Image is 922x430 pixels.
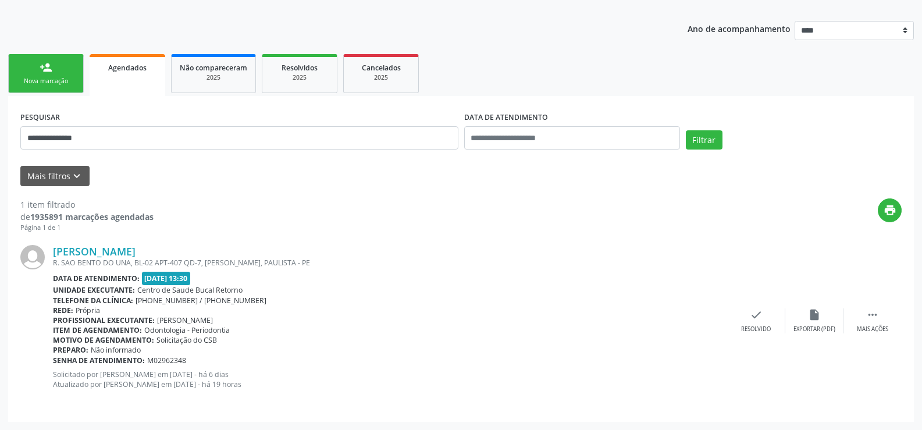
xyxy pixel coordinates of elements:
b: Rede: [53,305,73,315]
div: Página 1 de 1 [20,223,154,233]
div: Exportar (PDF) [793,325,835,333]
i:  [866,308,879,321]
a: [PERSON_NAME] [53,245,136,258]
i: print [884,204,896,216]
b: Motivo de agendamento: [53,335,154,345]
span: Resolvidos [282,63,318,73]
span: Própria [76,305,100,315]
strong: 1935891 marcações agendadas [30,211,154,222]
span: Odontologia - Periodontia [144,325,230,335]
b: Telefone da clínica: [53,296,133,305]
img: img [20,245,45,269]
div: 2025 [180,73,247,82]
b: Data de atendimento: [53,273,140,283]
p: Ano de acompanhamento [688,21,791,35]
div: 2025 [352,73,410,82]
div: de [20,211,154,223]
b: Senha de atendimento: [53,356,145,365]
div: 1 item filtrado [20,198,154,211]
div: Resolvido [741,325,771,333]
span: Centro de Saude Bucal Retorno [137,285,243,295]
label: DATA DE ATENDIMENTO [464,108,548,126]
span: Não compareceram [180,63,247,73]
div: Nova marcação [17,77,75,86]
b: Item de agendamento: [53,325,142,335]
span: Agendados [108,63,147,73]
b: Unidade executante: [53,285,135,295]
div: 2025 [270,73,329,82]
span: Não informado [91,345,141,355]
div: person_add [40,61,52,74]
span: [PERSON_NAME] [157,315,213,325]
b: Preparo: [53,345,88,355]
span: Solicitação do CSB [156,335,217,345]
button: Filtrar [686,130,722,150]
span: [PHONE_NUMBER] / [PHONE_NUMBER] [136,296,266,305]
div: Mais ações [857,325,888,333]
span: Cancelados [362,63,401,73]
label: PESQUISAR [20,108,60,126]
button: print [878,198,902,222]
span: M02962348 [147,356,186,365]
div: R. SAO BENTO DO UNA, BL-02 APT-407 QD-7, [PERSON_NAME], PAULISTA - PE [53,258,727,268]
span: [DATE] 13:30 [142,272,191,285]
i: insert_drive_file [808,308,821,321]
i: keyboard_arrow_down [70,170,83,183]
i: check [750,308,763,321]
button: Mais filtroskeyboard_arrow_down [20,166,90,186]
b: Profissional executante: [53,315,155,325]
p: Solicitado por [PERSON_NAME] em [DATE] - há 6 dias Atualizado por [PERSON_NAME] em [DATE] - há 19... [53,369,727,389]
